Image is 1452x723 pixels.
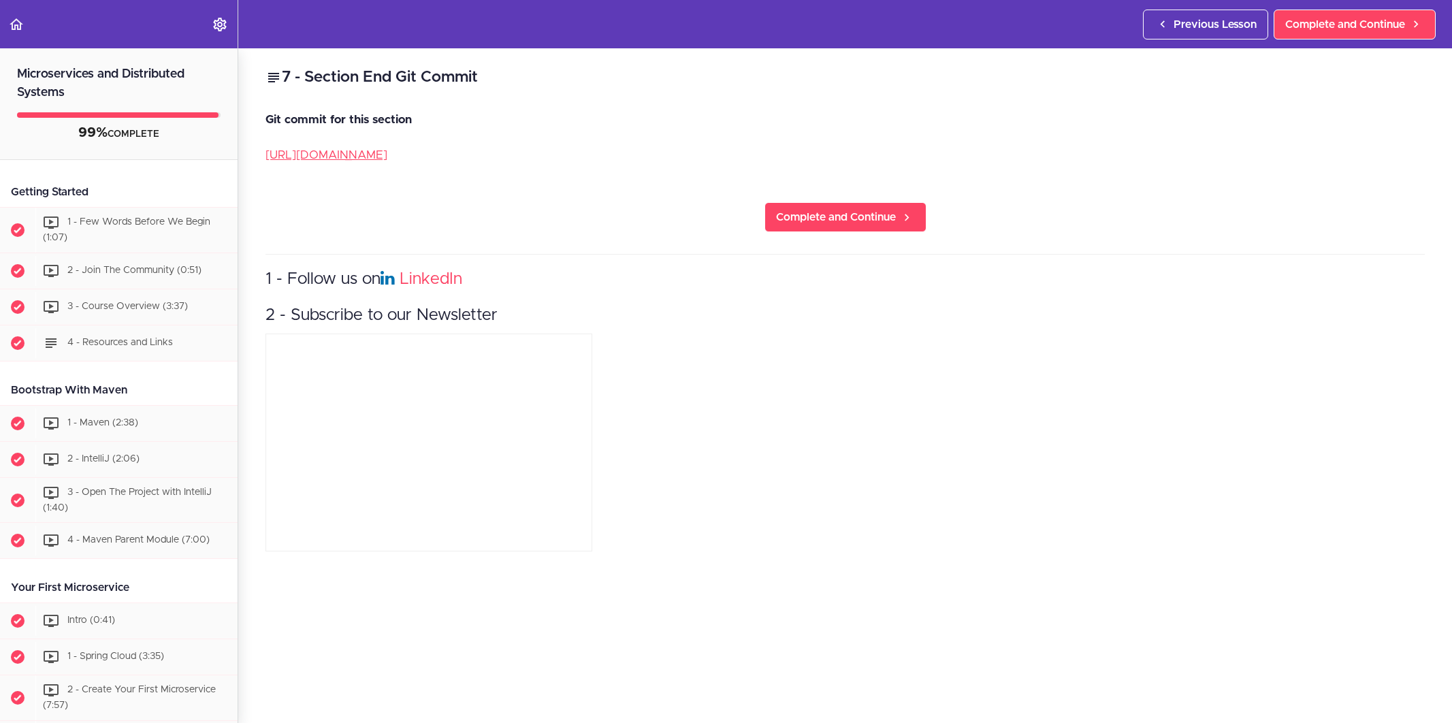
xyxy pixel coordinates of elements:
[67,338,173,347] span: 4 - Resources and Links
[776,209,896,225] span: Complete and Continue
[265,114,412,125] strong: Git commit for this section
[67,536,210,545] span: 4 - Maven Parent Module (7:00)
[1274,10,1436,39] a: Complete and Continue
[265,268,1425,291] h3: 1 - Follow us on
[43,487,212,513] span: 3 - Open The Project with IntelliJ (1:40)
[1285,16,1405,33] span: Complete and Continue
[43,217,210,242] span: 1 - Few Words Before We Begin (1:07)
[265,66,1425,89] h2: 7 - Section End Git Commit
[67,418,138,428] span: 1 - Maven (2:38)
[1143,10,1268,39] a: Previous Lesson
[17,125,221,142] div: COMPLETE
[67,454,140,464] span: 2 - IntelliJ (2:06)
[764,202,926,232] a: Complete and Continue
[400,271,462,287] a: LinkedIn
[212,16,228,33] svg: Settings Menu
[67,266,201,275] span: 2 - Join The Community (0:51)
[43,686,216,711] span: 2 - Create Your First Microservice (7:57)
[265,304,1425,327] h3: 2 - Subscribe to our Newsletter
[67,652,164,662] span: 1 - Spring Cloud (3:35)
[78,126,108,140] span: 99%
[8,16,25,33] svg: Back to course curriculum
[67,302,188,311] span: 3 - Course Overview (3:37)
[265,149,387,161] a: [URL][DOMAIN_NAME]
[67,616,115,626] span: Intro (0:41)
[1174,16,1257,33] span: Previous Lesson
